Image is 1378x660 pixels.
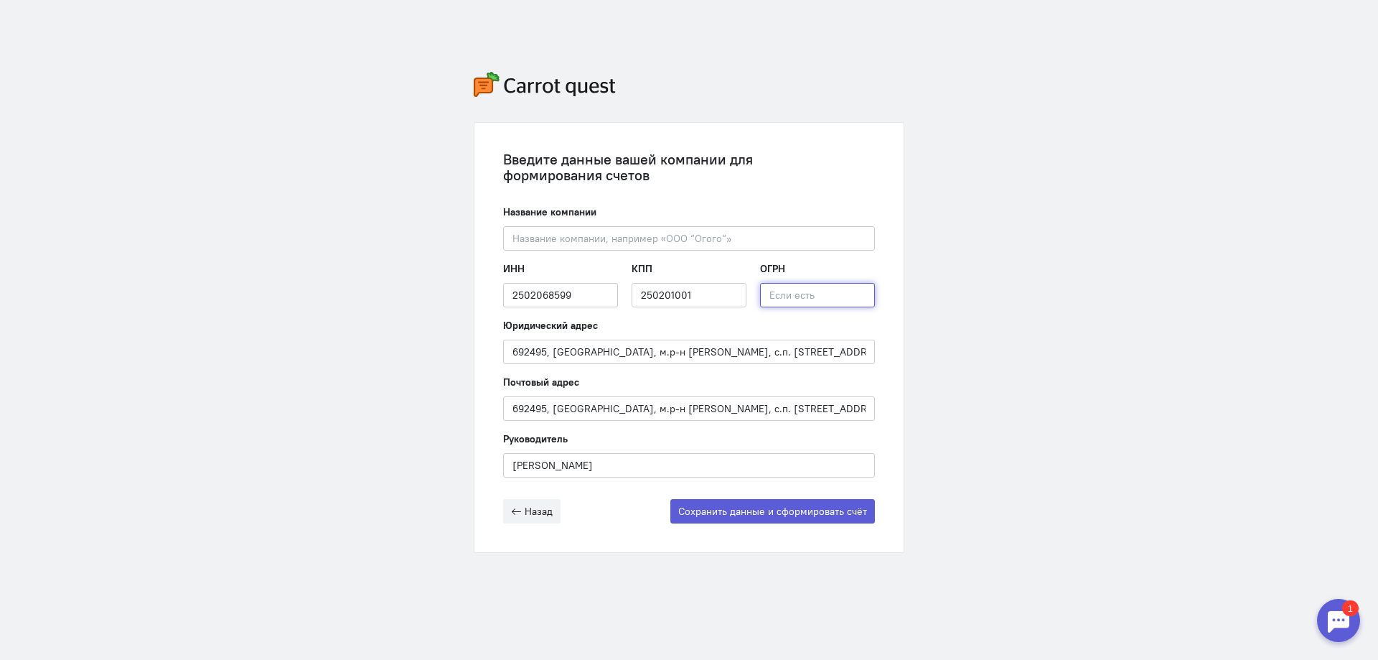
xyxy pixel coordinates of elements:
[503,375,579,389] label: Почтовый адрес
[503,432,568,446] label: Руководитель
[760,261,785,276] label: ОГРН
[503,396,875,421] input: Почтовый адрес компании
[525,505,553,518] span: Назад
[503,499,561,524] button: Назад
[632,283,746,307] input: Если есть
[503,283,618,307] input: ИНН компании
[503,152,875,183] div: Введите данные вашей компании для формирования счетов
[503,453,875,478] input: ФИО руководителя
[632,261,652,276] label: КПП
[503,318,598,333] label: Юридический адрес
[503,340,875,364] input: Юридический адрес компании
[32,9,49,24] div: 1
[503,226,875,251] input: Название компании, например «ООО “Огого“»
[474,72,616,97] img: carrot-quest-logo.svg
[503,205,596,219] label: Название компании
[503,261,525,276] label: ИНН
[760,283,875,307] input: Если есть
[670,499,875,524] button: Сохранить данные и сформировать счёт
